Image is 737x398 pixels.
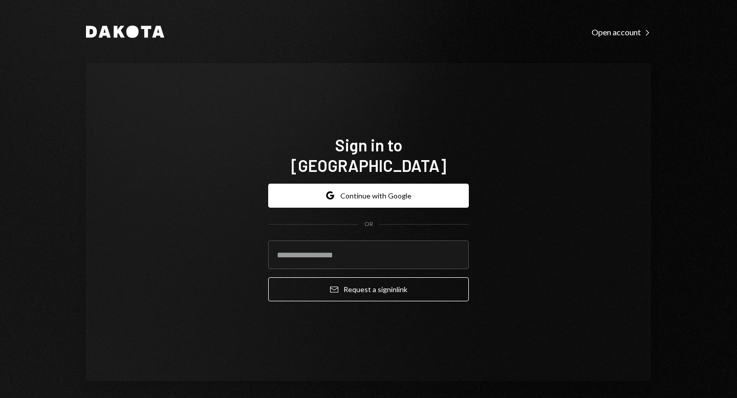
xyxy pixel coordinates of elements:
button: Request a signinlink [268,277,469,301]
div: OR [364,220,373,229]
div: Open account [592,27,651,37]
h1: Sign in to [GEOGRAPHIC_DATA] [268,135,469,175]
button: Continue with Google [268,184,469,208]
a: Open account [592,26,651,37]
